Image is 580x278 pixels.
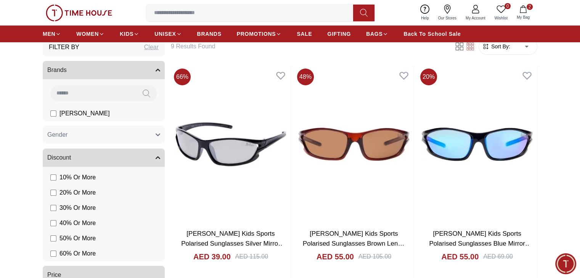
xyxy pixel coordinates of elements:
a: Help [416,3,434,22]
a: [PERSON_NAME] Kids Sports Polarised Sunglasses Silver Mirror Lens - LCK101C01 [181,230,284,257]
a: MEN [43,27,61,41]
span: Back To School Sale [403,30,461,38]
img: Profile picture of Time House Support [24,7,36,20]
a: Back To School Sale [403,27,461,41]
a: UNISEX [154,27,182,41]
span: MEN [43,30,55,38]
h4: AED 55.00 [317,251,354,262]
img: Lee Cooper Kids Sports Polarised Sunglasses Blue Mirror Lens - LCK101C03 [417,66,537,223]
input: 10% Or More [50,174,56,181]
span: 2 [527,4,533,10]
span: Hey there! Need help finding the perfect watch? I'm here if you have any questions or need a quic... [13,118,114,153]
input: 50% Or More [50,235,56,241]
div: Clear [144,43,159,52]
span: PROMOTIONS [237,30,276,38]
span: Brands [47,66,67,75]
a: BRANDS [197,27,222,41]
textarea: We are here to help you [2,166,151,204]
span: BAGS [366,30,382,38]
a: KIDS [120,27,139,41]
a: 0Wishlist [490,3,512,22]
span: Discount [47,153,71,162]
input: 60% Or More [50,251,56,257]
span: 0 [504,3,511,9]
a: Our Stores [434,3,461,22]
div: Time House Support [40,10,127,17]
h4: AED 39.00 [193,251,231,262]
h4: AED 55.00 [441,251,479,262]
img: Lee Cooper Kids Sports Polarised Sunglasses Silver Mirror Lens - LCK101C01 [171,66,291,223]
h6: 9 Results Found [171,42,445,51]
span: Sort By: [490,43,510,50]
span: Help [418,15,432,21]
span: 20 % Or More [59,188,96,197]
a: [PERSON_NAME] Kids Sports Polarised Sunglasses Blue Mirror Lens - LCK101C03 [429,230,531,257]
span: 30 % Or More [59,203,96,212]
span: 11:26 AM [101,150,121,155]
a: GIFTING [327,27,351,41]
h3: Filter By [49,43,79,52]
span: [PERSON_NAME] [59,109,110,118]
span: WOMEN [76,30,99,38]
em: Blush [43,117,51,125]
button: Gender [43,126,165,144]
button: Sort By: [482,43,510,50]
a: [PERSON_NAME] Kids Sports Polarised Sunglasses Brown Lens - LCK101C02 [303,230,405,257]
input: 40% Or More [50,220,56,226]
span: 60 % Or More [59,249,96,258]
div: AED 69.00 [483,252,513,261]
a: PROMOTIONS [237,27,282,41]
span: Wishlist [492,15,511,21]
span: KIDS [120,30,133,38]
span: Our Stores [435,15,460,21]
span: 50 % Or More [59,234,96,243]
span: 48 % [297,69,314,85]
div: Time House Support [8,102,151,110]
span: 20 % [420,69,437,85]
span: GIFTING [327,30,351,38]
div: Chat Widget [555,253,576,274]
span: My Account [463,15,488,21]
em: Back [6,6,21,21]
span: 40 % Or More [59,219,96,228]
a: BAGS [366,27,388,41]
span: BRANDS [197,30,222,38]
div: AED 105.00 [358,252,391,261]
div: AED 115.00 [235,252,268,261]
span: 66 % [174,69,191,85]
input: [PERSON_NAME] [50,110,56,117]
span: My Bag [514,14,533,20]
a: WOMEN [76,27,104,41]
img: ... [46,5,112,21]
button: Discount [43,149,165,167]
span: UNISEX [154,30,176,38]
input: 30% Or More [50,205,56,211]
span: 10 % Or More [59,173,96,182]
button: Brands [43,61,165,79]
span: SALE [297,30,312,38]
span: Gender [47,130,67,139]
img: Lee Cooper Kids Sports Polarised Sunglasses Brown Lens - LCK101C02 [294,66,414,223]
input: 20% Or More [50,190,56,196]
a: SALE [297,27,312,41]
button: 2My Bag [512,4,534,22]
